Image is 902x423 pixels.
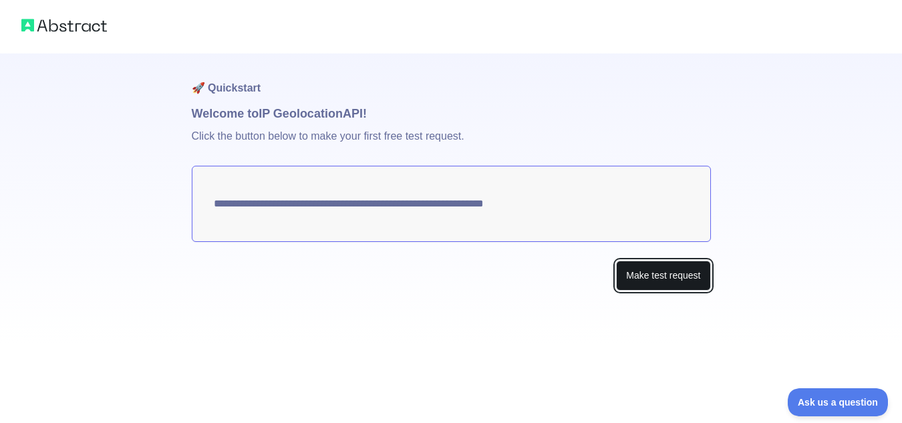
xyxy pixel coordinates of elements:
[21,16,107,35] img: Abstract logo
[788,388,889,416] iframe: Toggle Customer Support
[192,104,711,123] h1: Welcome to IP Geolocation API!
[616,261,710,291] button: Make test request
[192,123,711,166] p: Click the button below to make your first free test request.
[192,53,711,104] h1: 🚀 Quickstart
